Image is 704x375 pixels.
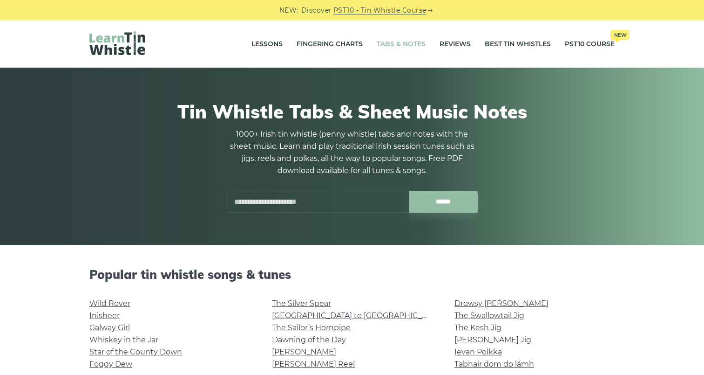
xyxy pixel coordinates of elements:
h2: Popular tin whistle songs & tunes [89,267,615,282]
a: The Silver Spear [272,299,331,308]
p: 1000+ Irish tin whistle (penny whistle) tabs and notes with the sheet music. Learn and play tradi... [226,128,478,177]
a: Drowsy [PERSON_NAME] [454,299,548,308]
a: [GEOGRAPHIC_DATA] to [GEOGRAPHIC_DATA] [272,311,444,320]
a: [PERSON_NAME] [272,347,336,356]
a: Inisheer [89,311,120,320]
a: Foggy Dew [89,360,132,368]
a: Dawning of the Day [272,335,346,344]
a: PST10 CourseNew [565,33,615,56]
a: Tabhair dom do lámh [454,360,534,368]
a: The Kesh Jig [454,323,501,332]
a: Tabs & Notes [377,33,426,56]
img: LearnTinWhistle.com [89,31,145,55]
a: Best Tin Whistles [485,33,551,56]
a: Galway Girl [89,323,130,332]
a: The Sailor’s Hornpipe [272,323,351,332]
a: The Swallowtail Jig [454,311,524,320]
h1: Tin Whistle Tabs & Sheet Music Notes [89,100,615,123]
a: Whiskey in the Jar [89,335,158,344]
a: Star of the County Down [89,347,182,356]
span: New [610,30,630,40]
a: Reviews [440,33,471,56]
a: Wild Rover [89,299,130,308]
a: Lessons [251,33,283,56]
a: Fingering Charts [297,33,363,56]
a: [PERSON_NAME] Jig [454,335,531,344]
a: [PERSON_NAME] Reel [272,360,355,368]
a: Ievan Polkka [454,347,502,356]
